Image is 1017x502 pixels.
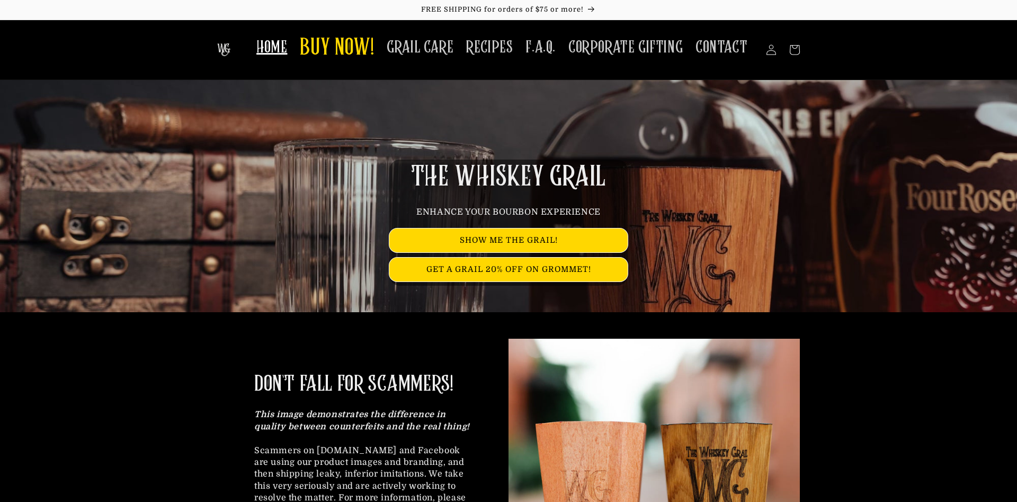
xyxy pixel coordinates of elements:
span: RECIPES [466,37,513,58]
p: FREE SHIPPING for orders of $75 or more! [11,5,1006,14]
a: GET A GRAIL 20% OFF ON GROMMET! [389,258,628,281]
span: GRAIL CARE [387,37,453,58]
a: SHOW ME THE GRAIL! [389,228,628,252]
strong: This image demonstrates the difference in quality between counterfeits and the real thing! [254,410,470,431]
span: THE WHISKEY GRAIL [411,163,606,191]
span: F.A.Q. [525,37,556,58]
a: RECIPES [460,31,519,64]
span: CORPORATE GIFTING [568,37,683,58]
a: HOME [250,31,293,64]
img: The Whiskey Grail [217,43,230,56]
a: CONTACT [689,31,754,64]
h2: DON'T FALL FOR SCAMMERS! [254,371,453,398]
span: BUY NOW! [300,34,374,63]
span: CONTACT [695,37,747,58]
a: GRAIL CARE [380,31,460,64]
a: F.A.Q. [519,31,562,64]
a: BUY NOW! [293,28,380,69]
span: ENHANCE YOUR BOURBON EXPERIENCE [416,207,601,217]
a: CORPORATE GIFTING [562,31,689,64]
span: HOME [256,37,287,58]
